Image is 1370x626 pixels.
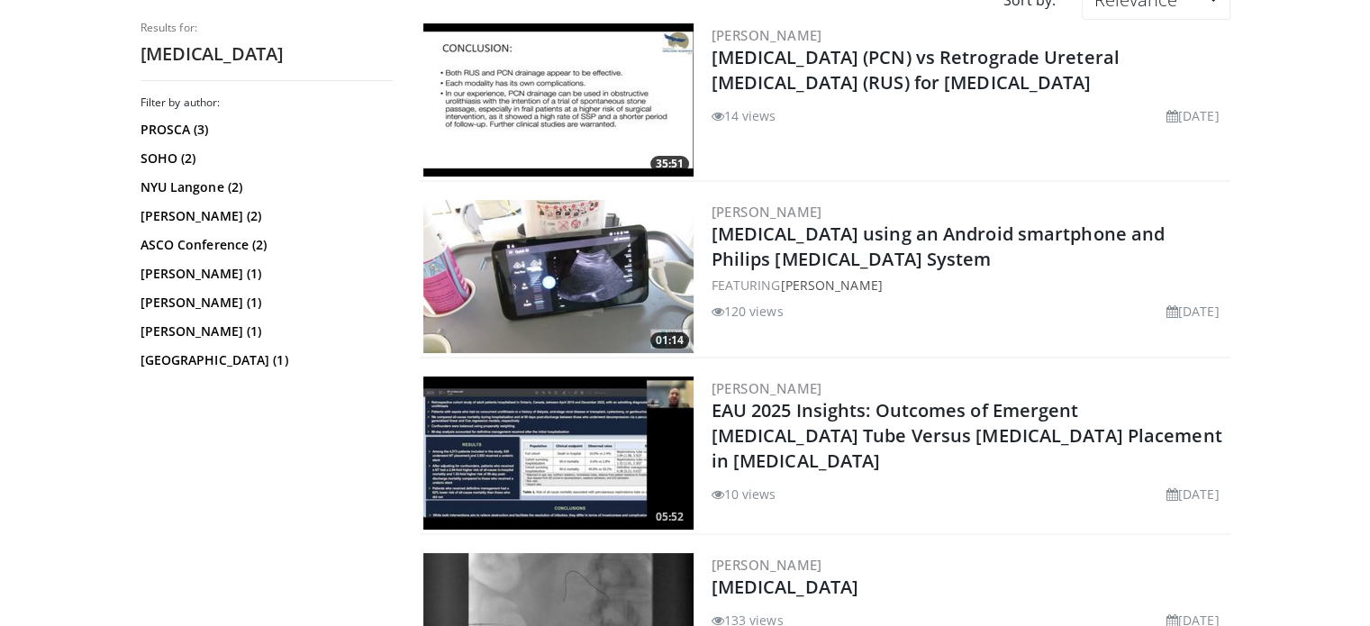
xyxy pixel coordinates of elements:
[712,302,784,321] li: 120 views
[141,95,393,110] h3: Filter by author:
[141,207,388,225] a: [PERSON_NAME] (2)
[650,332,689,349] span: 01:14
[141,42,393,66] h2: [MEDICAL_DATA]
[712,26,822,44] a: [PERSON_NAME]
[712,222,1166,271] a: [MEDICAL_DATA] using an Android smartphone and Philips [MEDICAL_DATA] System
[141,322,388,340] a: [PERSON_NAME] (1)
[650,156,689,172] span: 35:51
[712,45,1120,95] a: [MEDICAL_DATA] (PCN) vs Retrograde Ureteral [MEDICAL_DATA] (RUS) for [MEDICAL_DATA]
[712,556,822,574] a: [PERSON_NAME]
[712,485,776,504] li: 10 views
[780,277,882,294] a: [PERSON_NAME]
[141,351,388,369] a: [GEOGRAPHIC_DATA] (1)
[141,265,388,283] a: [PERSON_NAME] (1)
[423,23,694,177] a: 35:51
[1166,302,1220,321] li: [DATE]
[423,23,694,177] img: 0d48bbbb-0188-4250-9f83-3e7c11ca2dbf.300x170_q85_crop-smart_upscale.jpg
[423,377,694,530] img: 396b5f18-981e-428c-9d1b-2fec3181ea11.300x170_q85_crop-smart_upscale.jpg
[1166,106,1220,125] li: [DATE]
[141,21,393,35] p: Results for:
[650,509,689,525] span: 05:52
[712,398,1222,473] a: EAU 2025 Insights: Outcomes of Emergent [MEDICAL_DATA] Tube Versus [MEDICAL_DATA] Placement in [M...
[141,121,388,139] a: PROSCA (3)
[423,200,694,353] img: f7155ab8-476f-4ce7-aa91-bef21897a2ef.300x170_q85_crop-smart_upscale.jpg
[141,236,388,254] a: ASCO Conference (2)
[1166,485,1220,504] li: [DATE]
[141,178,388,196] a: NYU Langone (2)
[712,106,776,125] li: 14 views
[712,379,822,397] a: [PERSON_NAME]
[423,377,694,530] a: 05:52
[712,203,822,221] a: [PERSON_NAME]
[712,276,1227,295] div: FEATURING
[423,200,694,353] a: 01:14
[712,575,858,599] a: [MEDICAL_DATA]
[141,294,388,312] a: [PERSON_NAME] (1)
[141,150,388,168] a: SOHO (2)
